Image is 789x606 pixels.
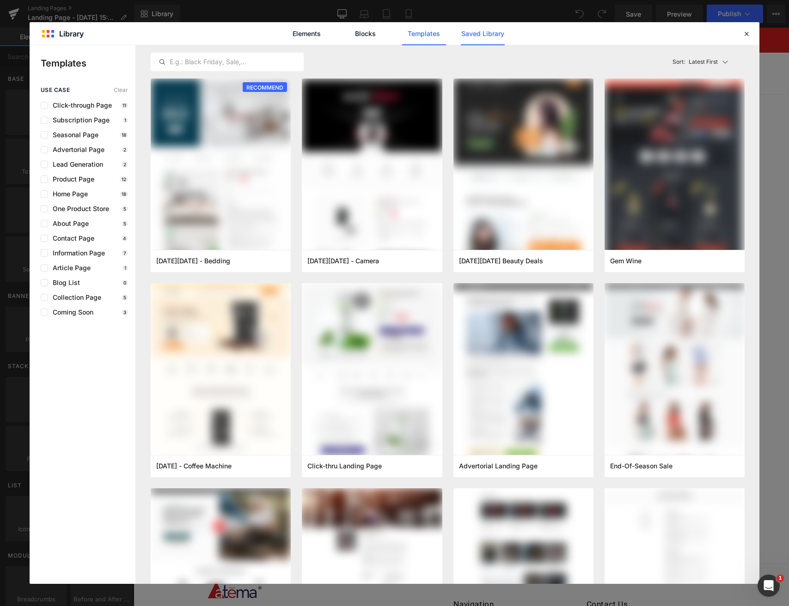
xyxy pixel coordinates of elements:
p: 4 [121,236,128,241]
span: Black Friday - Camera [307,257,379,265]
p: 2 [122,162,128,167]
span: AISC Certification [222,43,288,52]
span: Lead Generation [48,161,103,168]
a: Home [148,40,181,55]
a: Blocks [343,22,387,45]
span: Click-through Page [48,102,112,109]
span: Gem Wine [610,257,642,265]
span: Product Page [48,176,94,183]
img: Atema_Logo_Atema_Logo_R_120X120.png [73,553,129,572]
span: Advertorial Page [48,146,104,153]
span: Black Friday Beauty Deals [459,257,543,265]
a: Explore Template [286,248,369,266]
span: Clear [114,87,128,93]
p: 3 [122,309,128,315]
span: About [187,43,209,52]
span: Projects [447,43,482,52]
a: About [181,40,216,55]
span: Blog List [48,279,80,286]
span: Advertorial Landing Page [459,462,538,470]
p: or Drag & Drop elements from left sidebar [65,273,590,280]
img: bb39deda-7990-40f7-8e83-51ac06fbe917.png [453,79,593,267]
span: Collection Page [48,294,101,301]
summary: Engineering Support [345,40,441,55]
span: Store [495,43,516,52]
h2: Navigation [320,571,449,582]
span: About Page [48,220,89,227]
summary: Search [526,37,547,58]
span: Information Page [48,249,105,257]
summary: AISC Certification [216,40,300,55]
p: 0 [122,280,128,285]
span: RECOMMEND [243,82,287,93]
p: 1 [122,117,128,123]
a: Store [488,40,522,55]
span: Seasonal Page [48,131,98,139]
a: Templates [402,22,446,45]
span: Click-thru Landing Page [307,462,382,470]
p: 18 [120,132,128,138]
p: Latest First [689,58,718,66]
a: Projects [441,40,488,55]
span: Coming Soon [48,309,93,316]
button: Latest FirstSort:Latest First [669,53,745,71]
span: Contact Page [48,235,94,242]
p: 12 [120,176,128,182]
img: 415fe324-69a9-4270-94dc-8478512c9daa.png [605,79,745,267]
span: use case [41,87,70,93]
p: 1 [122,265,128,271]
p: 11 [121,103,128,108]
a: Elements [285,22,329,45]
p: 5 [122,206,128,212]
span: DFT Clearance – While Supplies Last! [245,7,400,17]
input: E.g.: Black Friday, Sale,... [151,56,303,67]
span: Engineering Support [352,43,428,52]
span: One Product Store [48,205,109,212]
p: Templates [41,56,135,70]
p: 7 [122,250,128,256]
p: 5 [122,295,128,300]
span: 1 [777,575,784,582]
p: Start building your page [65,135,590,146]
span: Cyber Monday - Bedding [156,257,230,265]
img: Atema [73,36,143,60]
span: Training [307,43,339,52]
span: Sort: [673,59,685,65]
span: Subscription Page [48,116,110,124]
a: Saved Library [461,22,505,45]
span: Home Page [48,190,88,198]
p: 2 [122,147,128,152]
h2: Contact Us [453,571,582,582]
iframe: Intercom live chat [758,575,780,597]
a: Training [300,40,345,55]
p: 5 [122,221,128,226]
p: 18 [120,191,128,197]
span: Home [155,43,174,52]
a: DFT Clearance – While Supplies Last! [2,2,653,22]
span: Thanksgiving - Coffee Machine [156,462,232,470]
span: End-Of-Season Sale [610,462,673,470]
span: Article Page [48,264,91,272]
